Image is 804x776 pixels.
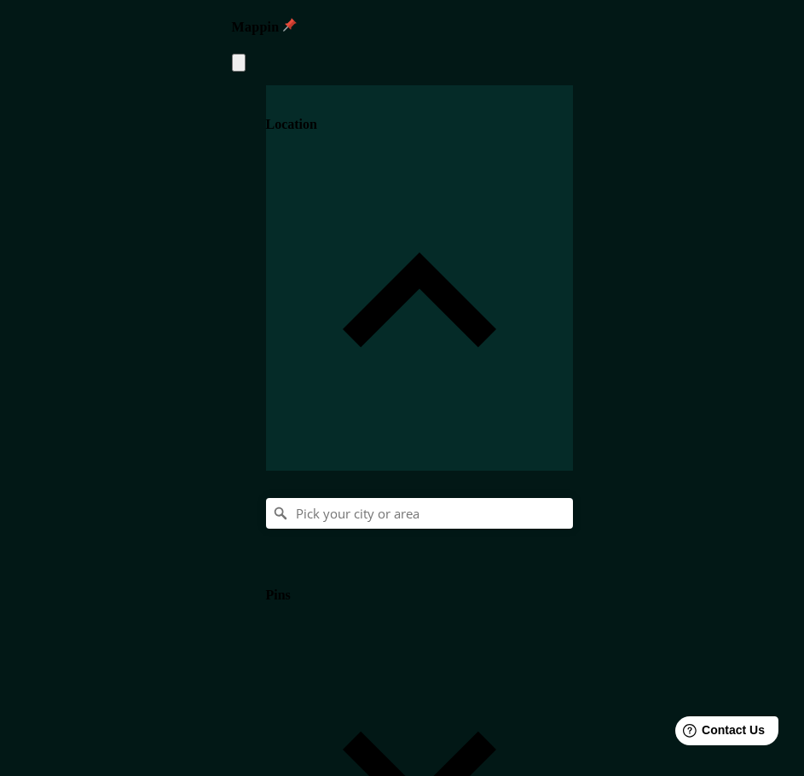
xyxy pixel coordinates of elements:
img: pin-icon.png [283,18,297,32]
h4: Pins [266,588,291,603]
div: Location [266,85,573,472]
iframe: Help widget launcher [652,709,785,757]
h4: Location [266,117,317,132]
h4: Mappin [232,18,573,35]
input: Pick your city or area [266,498,573,529]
